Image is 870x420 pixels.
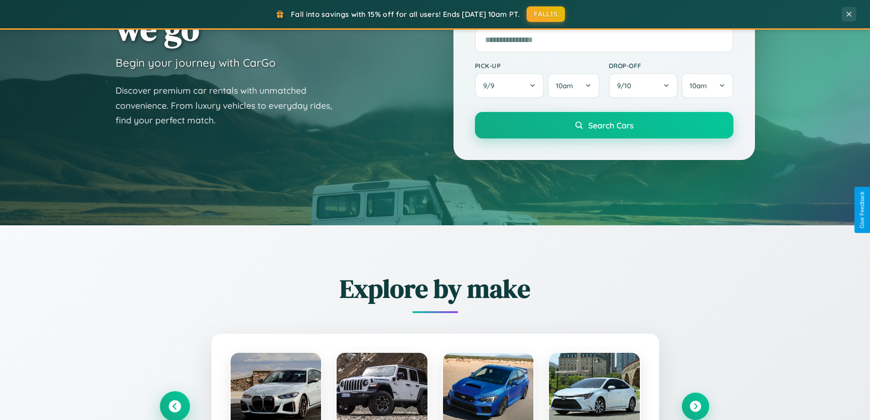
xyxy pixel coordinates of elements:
p: Discover premium car rentals with unmatched convenience. From luxury vehicles to everyday rides, ... [116,83,344,128]
label: Pick-up [475,62,600,69]
h2: Explore by make [161,271,709,306]
span: 9 / 9 [483,81,499,90]
h3: Begin your journey with CarGo [116,56,276,69]
button: Search Cars [475,112,733,138]
span: 10am [556,81,573,90]
span: 9 / 10 [617,81,636,90]
button: 9/9 [475,73,544,98]
span: 10am [690,81,707,90]
button: 10am [548,73,599,98]
button: 9/10 [609,73,678,98]
button: FALL15 [527,6,565,22]
button: 10am [681,73,733,98]
label: Drop-off [609,62,733,69]
span: Fall into savings with 15% off for all users! Ends [DATE] 10am PT. [291,10,520,19]
div: Give Feedback [859,191,865,229]
span: Search Cars [588,120,633,130]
